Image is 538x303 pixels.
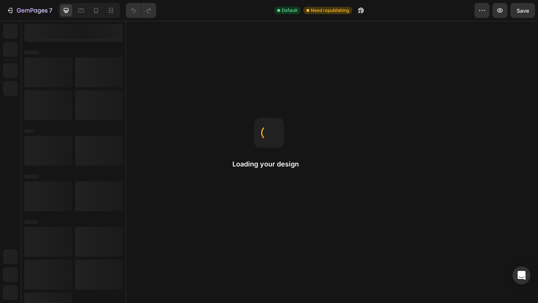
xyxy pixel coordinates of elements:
[513,266,531,284] div: Open Intercom Messenger
[311,7,349,14] span: Need republishing
[3,3,56,18] button: 7
[49,6,52,15] p: 7
[126,3,156,18] div: Undo/Redo
[282,7,297,14] span: Default
[232,160,306,169] h2: Loading your design
[510,3,535,18] button: Save
[517,7,529,14] span: Save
